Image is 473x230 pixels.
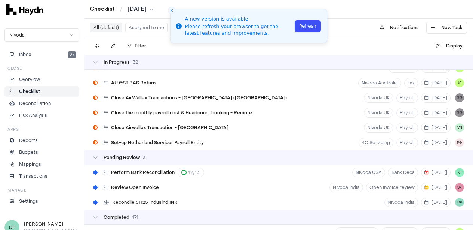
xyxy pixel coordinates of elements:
[364,123,393,133] button: Nivoda UK
[455,168,464,177] button: KT
[185,23,293,37] div: Please refresh your browser to get the latest features and improvements.
[455,198,464,207] button: DP
[111,140,204,146] span: Set-up Netherland Servicer Payroll Entity
[396,138,418,147] button: Payroll
[424,80,447,86] span: [DATE]
[128,6,146,13] span: [DATE]
[111,125,228,131] span: Close Airwallex Transaction - [GEOGRAPHIC_DATA]
[455,183,464,192] button: SK
[104,214,129,220] span: Completed
[352,168,385,177] button: Nivoda USA
[188,170,199,175] span: 12 / 13
[388,168,418,177] button: Bank Recs
[424,184,447,190] span: [DATE]
[4,74,79,85] a: Overview
[421,168,451,177] button: [DATE]
[421,93,451,103] button: [DATE]
[455,93,464,102] button: GG
[4,86,79,97] a: Checklist
[168,7,175,14] button: Close toast
[7,187,26,193] h3: Manage
[90,6,154,13] nav: breadcrumb
[424,110,447,116] span: [DATE]
[4,147,79,158] a: Budgets
[133,59,138,65] span: 32
[19,161,41,168] p: Mappings
[104,155,140,161] span: Pending Review
[19,88,40,95] p: Checklist
[455,108,464,117] button: GG
[424,140,447,146] span: [DATE]
[424,170,447,175] span: [DATE]
[68,51,76,58] span: 27
[375,22,423,34] button: Notifications
[7,127,19,132] h3: Apps
[421,78,451,88] button: [DATE]
[404,78,418,88] button: Tax
[421,183,451,192] button: [DATE]
[4,171,79,181] a: Transactions
[111,184,159,190] span: Review Open Invoice
[185,15,293,23] div: A new version is available
[4,196,79,206] a: Settings
[6,4,43,15] img: svg+xml,%3c
[426,22,467,34] button: New Task
[111,95,287,101] span: Close AirWallex Transactions - [GEOGRAPHIC_DATA] ([GEOGRAPHIC_DATA])
[19,137,38,144] p: Reports
[295,20,320,32] button: Refresh
[4,110,79,121] a: Flux Analysis
[7,66,22,71] h3: Close
[19,100,51,107] p: Reconciliation
[132,214,138,220] span: 171
[396,108,418,118] button: Payroll
[111,170,175,175] span: Perform Bank Reconciliation
[455,138,464,147] button: PG
[123,40,151,52] button: Filter
[4,98,79,109] a: Reconciliation
[455,123,464,132] button: VN
[421,123,451,133] button: [DATE]
[4,159,79,170] a: Mappings
[19,149,38,156] p: Budgets
[424,199,447,205] span: [DATE]
[396,93,418,103] button: Payroll
[329,183,363,192] button: Nivoda India
[396,123,418,133] button: Payroll
[366,183,418,192] button: Open invoice review
[104,59,130,65] span: In Progress
[128,6,154,13] button: [DATE]
[4,135,79,146] a: Reports
[358,78,401,88] button: Nivoda Australia
[119,5,124,13] span: /
[359,138,393,147] button: 4C Servicing
[421,108,451,118] button: [DATE]
[431,40,467,52] button: Display
[421,138,451,147] button: [DATE]
[111,110,252,116] span: Close the monthly payroll cost & Headcount booking - Remote
[424,125,447,131] span: [DATE]
[111,80,156,86] span: AU GST BAS Return
[19,112,47,119] p: Flux Analysis
[384,198,418,207] button: Nivoda India
[455,78,464,87] button: JS
[19,76,40,83] p: Overview
[90,6,115,13] a: Checklist
[143,155,145,161] span: 3
[112,199,178,205] span: Reconcile 51125 Indusind INR
[24,221,79,227] h3: [PERSON_NAME]
[421,198,451,207] button: [DATE]
[364,108,393,118] button: Nivoda UK
[125,23,168,32] button: Assigned to me
[19,198,38,205] p: Settings
[19,173,47,180] p: Transactions
[90,23,122,32] button: All (default)
[424,95,447,101] span: [DATE]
